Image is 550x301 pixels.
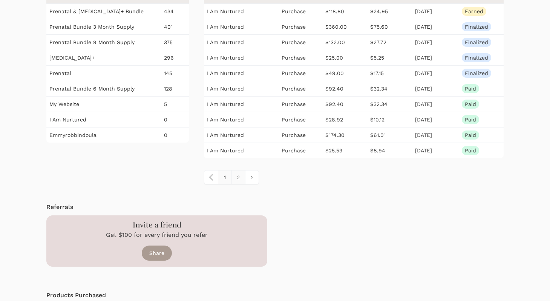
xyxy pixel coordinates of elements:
[324,4,369,19] td: $118.80
[133,220,181,230] h3: Invite a friend
[46,66,162,81] td: Prenatal
[462,69,491,78] span: Finalized
[142,246,172,261] a: Share
[46,291,504,300] h4: Products Purchased
[414,127,458,143] td: [DATE]
[46,81,162,97] td: Prenatal Bundle 6 Month Supply
[369,66,414,81] td: $17.15
[414,50,458,66] td: [DATE]
[204,170,259,184] nav: pagination
[369,50,414,66] td: $5.25
[324,127,369,143] td: $174.30
[279,19,323,35] td: Purchase
[462,146,479,155] span: Paid
[231,170,245,184] a: 2
[324,81,369,97] td: $92.40
[218,170,231,184] span: 1
[369,35,414,50] td: $27.72
[279,143,323,158] td: Purchase
[462,131,479,140] span: Paid
[324,97,369,112] td: $92.40
[204,50,279,66] td: I Am Nurtured
[462,38,491,47] span: Finalized
[162,19,189,35] td: 401
[204,127,279,143] td: I Am Nurtured
[279,35,323,50] td: Purchase
[324,66,369,81] td: $49.00
[279,97,323,112] td: Purchase
[369,127,414,143] td: $61.01
[324,19,369,35] td: $360.00
[46,50,162,66] td: [MEDICAL_DATA]+
[46,97,162,112] td: My Website
[414,81,458,97] td: [DATE]
[162,66,189,81] td: 145
[46,35,162,50] td: Prenatal Bundle 9 Month Supply
[162,4,189,19] td: 434
[369,81,414,97] td: $32.34
[162,112,189,127] td: 0
[204,143,279,158] td: I Am Nurtured
[462,7,486,16] span: Earned
[162,81,189,97] td: 128
[204,66,279,81] td: I Am Nurtured
[414,19,458,35] td: [DATE]
[369,112,414,127] td: $10.12
[369,143,414,158] td: $8.94
[204,19,279,35] td: I Am Nurtured
[279,66,323,81] td: Purchase
[414,66,458,81] td: [DATE]
[46,203,268,212] h4: Referrals
[414,143,458,158] td: [DATE]
[462,84,479,93] span: Paid
[414,4,458,19] td: [DATE]
[106,230,208,240] p: Get $100 for every friend you refer
[162,35,189,50] td: 375
[414,35,458,50] td: [DATE]
[204,35,279,50] td: I Am Nurtured
[462,53,491,62] span: Finalized
[279,4,323,19] td: Purchase
[204,112,279,127] td: I Am Nurtured
[204,97,279,112] td: I Am Nurtured
[279,50,323,66] td: Purchase
[46,112,162,127] td: I Am Nurtured
[279,112,323,127] td: Purchase
[324,50,369,66] td: $25.00
[462,115,479,124] span: Paid
[324,35,369,50] td: $132.00
[369,19,414,35] td: $75.60
[369,4,414,19] td: $24.95
[162,127,189,143] td: 0
[204,81,279,97] td: I Am Nurtured
[414,97,458,112] td: [DATE]
[462,22,491,31] span: Finalized
[324,112,369,127] td: $28.92
[462,100,479,109] span: Paid
[324,143,369,158] td: $25.53
[162,97,189,112] td: 5
[46,127,162,143] td: Emmyrobbindoula
[279,127,323,143] td: Purchase
[414,112,458,127] td: [DATE]
[369,97,414,112] td: $32.34
[46,4,162,19] td: Prenatal & [MEDICAL_DATA]+ Bundle
[204,4,279,19] td: I Am Nurtured
[162,50,189,66] td: 296
[46,19,162,35] td: Prenatal Bundle 3 Month Supply
[279,81,323,97] td: Purchase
